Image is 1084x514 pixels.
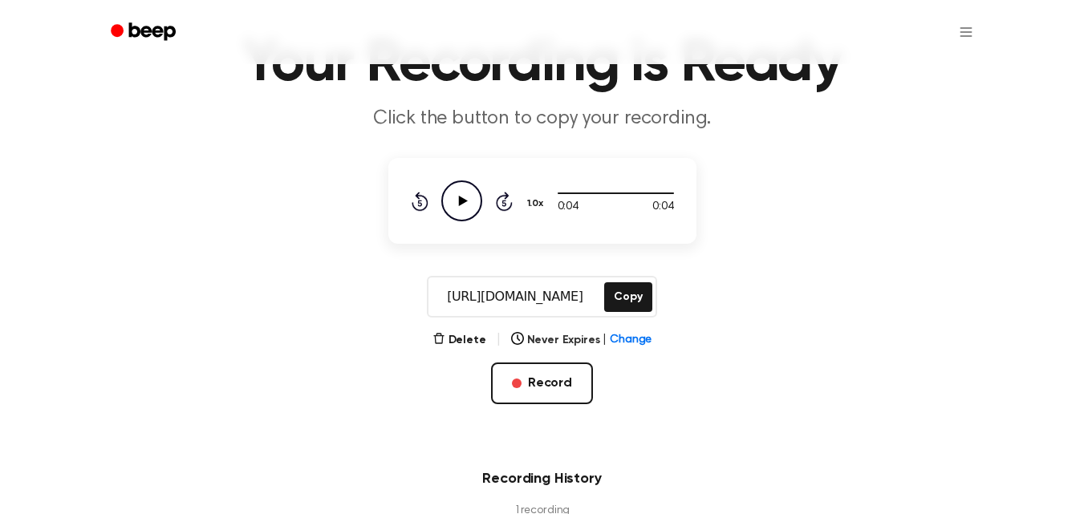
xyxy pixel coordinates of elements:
button: Open menu [947,13,985,51]
button: Copy [604,282,652,312]
h3: Recording History [106,468,979,490]
button: Delete [432,332,486,349]
span: 0:04 [558,199,579,216]
span: | [496,330,501,350]
button: 1.0x [526,190,550,217]
a: Beep [99,17,190,48]
span: | [603,332,607,349]
span: 0:04 [652,199,673,216]
button: Never Expires|Change [511,332,652,349]
p: Click the button to copy your recording. [234,106,851,132]
span: Change [610,332,652,349]
h1: Your Recording is Ready [132,35,953,93]
button: Record [491,362,593,404]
